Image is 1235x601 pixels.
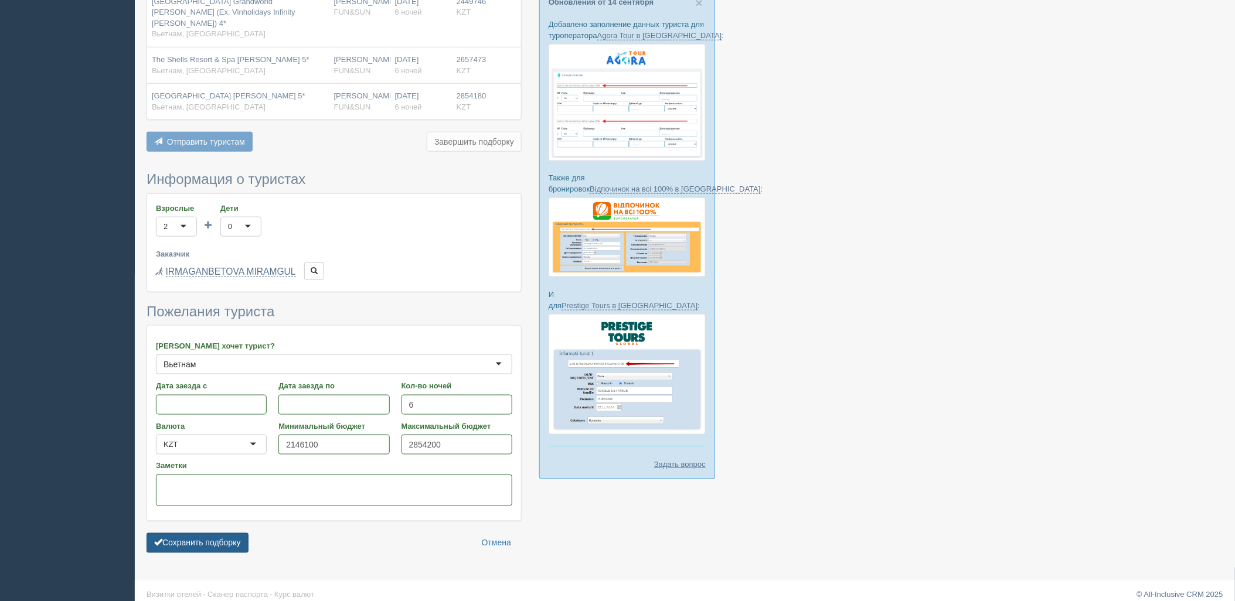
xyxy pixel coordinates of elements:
span: 2854180 [457,91,486,100]
span: KZT [457,8,471,16]
a: Відпочинок на всі 100% в [GEOGRAPHIC_DATA] [590,185,760,194]
span: Вьетнам, [GEOGRAPHIC_DATA] [152,29,266,38]
p: Добавлено заполнение данных туриста для туроператора : [549,19,706,41]
div: 0 [228,221,232,233]
span: 6 ночей [395,8,422,16]
div: [DATE] [395,54,447,76]
span: FUN&SUN [334,8,371,16]
span: FUN&SUN [334,103,371,111]
a: Сканер паспорта [207,590,268,599]
img: agora-tour-%D1%84%D0%BE%D1%80%D0%BC%D0%B0-%D0%B1%D1%80%D0%BE%D0%BD%D1%8E%D0%B2%D0%B0%D0%BD%D0%BD%... [549,44,706,161]
label: Заметки [156,460,512,472]
label: Дата заезда с [156,380,267,391]
span: · [203,590,206,599]
span: Вьетнам, [GEOGRAPHIC_DATA] [152,103,266,111]
label: Валюта [156,421,267,432]
a: Prestige Tours в [GEOGRAPHIC_DATA] [562,301,698,310]
a: Отмена [474,533,519,553]
span: 2657473 [457,55,486,64]
button: Сохранить подборку [147,533,249,553]
label: Максимальный бюджет [402,421,512,432]
p: Также для бронировок : [549,172,706,194]
button: Отправить туристам [147,132,253,152]
span: Вьетнам, [GEOGRAPHIC_DATA] [152,66,266,75]
span: · [270,590,273,599]
a: Визитки отелей [147,590,201,599]
p: И для : [549,289,706,311]
label: Заказчик [156,248,512,259]
div: [PERSON_NAME] [334,54,386,76]
span: KZT [457,66,471,75]
div: [PERSON_NAME] [334,91,386,112]
img: otdihnavse100--%D1%84%D0%BE%D1%80%D0%BC%D0%B0-%D0%B1%D1%80%D0%BE%D0%BD%D0%B8%D1%80%D0%BE%D0%B2%D0... [549,197,706,277]
span: The Shells Resort & Spa [PERSON_NAME] 5* [152,55,309,64]
span: 6 ночей [395,103,422,111]
img: prestige-tours-booking-form-crm-for-travel-agents.png [549,314,706,435]
div: KZT [164,439,178,450]
label: Дети [220,203,261,214]
span: Отправить туристам [167,137,245,146]
span: Пожелания туриста [147,303,274,319]
span: [GEOGRAPHIC_DATA] [PERSON_NAME] 5* [152,91,305,100]
div: Вьетнам [164,358,196,370]
a: © All-Inclusive CRM 2025 [1137,590,1223,599]
div: 2 [164,221,168,233]
div: [DATE] [395,91,447,112]
span: KZT [457,103,471,111]
label: Кол-во ночей [402,380,512,391]
a: Agora Tour в [GEOGRAPHIC_DATA] [597,31,722,40]
h3: Информация о туристах [147,172,522,187]
label: Дата заезда по [278,380,389,391]
label: [PERSON_NAME] хочет турист? [156,340,512,351]
span: FUN&SUN [334,66,371,75]
label: Взрослые [156,203,197,214]
input: 7-10 или 7,10,14 [402,395,512,415]
label: Минимальный бюджет [278,421,389,432]
a: Задать вопрос [654,459,706,470]
a: IRMAGANBETOVA MIRAMGUL [166,267,296,277]
span: 6 ночей [395,66,422,75]
button: Завершить подборку [427,132,522,152]
a: Курс валют [274,590,314,599]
